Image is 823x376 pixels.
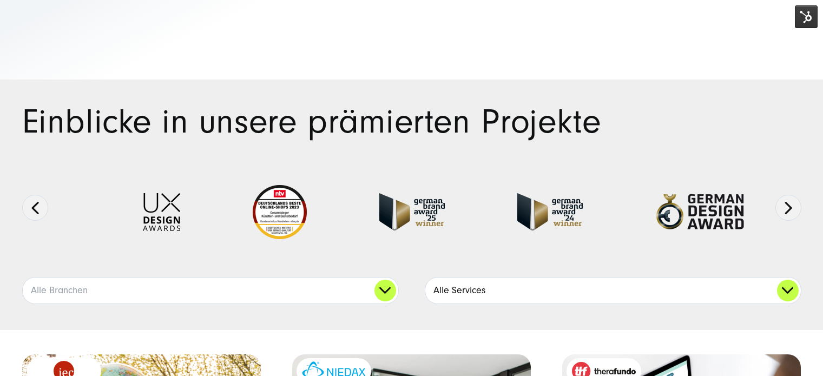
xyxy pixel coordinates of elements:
button: Previous [22,195,48,221]
img: German-Design-Award - fullservice digital agentur SUNZINET [655,193,745,230]
a: Alle Services [425,278,801,304]
img: HubSpot Tools-Menüschalter [795,5,818,28]
img: UX-Design-Awards - fullservice digital agentur SUNZINET [143,193,180,231]
a: Alle Branchen [23,278,398,304]
img: German-Brand-Award - fullservice digital agentur SUNZINET [517,193,583,230]
h1: Einblicke in unsere prämierten Projekte [22,105,801,138]
img: German Brand Award winner 2025 - Full Service Digital Agentur SUNZINET [379,193,445,230]
button: Next [775,195,801,221]
img: Deutschlands beste Online Shops 2023 - boesner - Kunde - SUNZINET [253,185,307,239]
